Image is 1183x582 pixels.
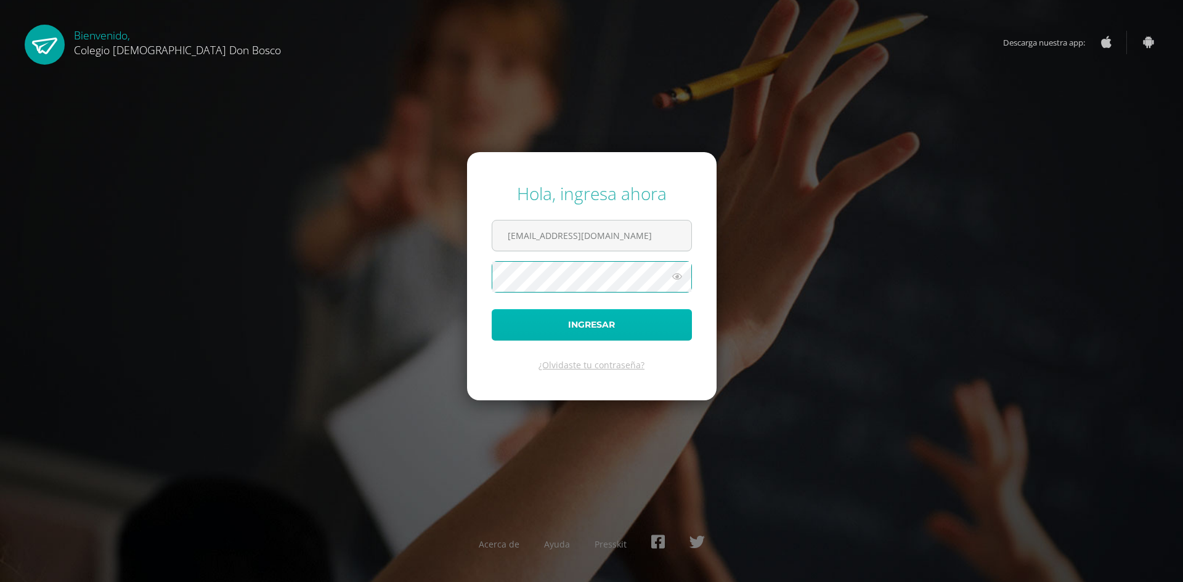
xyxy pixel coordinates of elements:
[492,309,692,341] button: Ingresar
[492,182,692,205] div: Hola, ingresa ahora
[1003,31,1097,54] span: Descarga nuestra app:
[595,538,627,550] a: Presskit
[544,538,570,550] a: Ayuda
[479,538,519,550] a: Acerca de
[492,220,691,251] input: Correo electrónico o usuario
[74,25,281,57] div: Bienvenido,
[74,42,281,57] span: Colegio [DEMOGRAPHIC_DATA] Don Bosco
[539,359,644,371] a: ¿Olvidaste tu contraseña?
